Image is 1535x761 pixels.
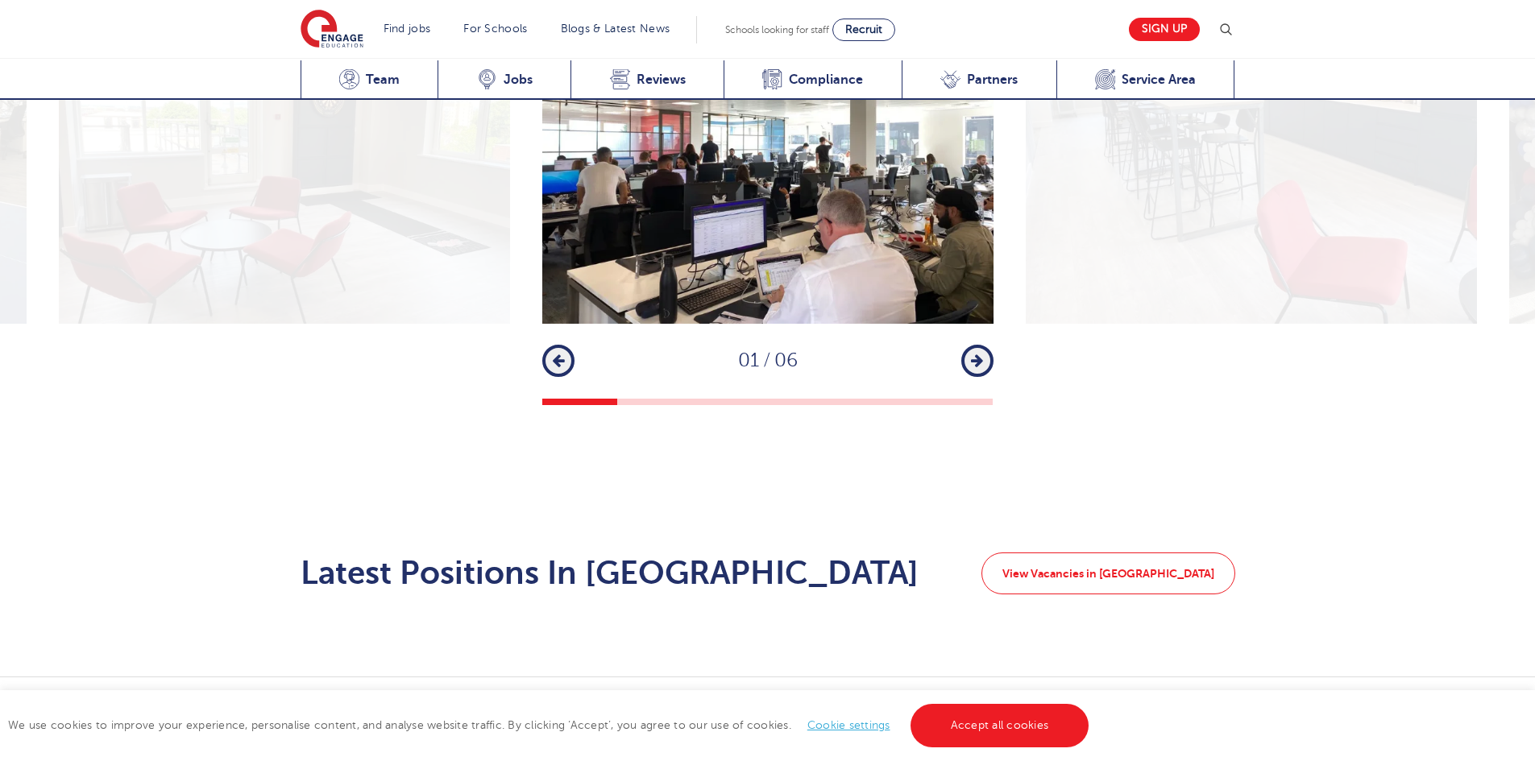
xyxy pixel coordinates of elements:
span: Reviews [637,72,686,88]
a: For Schools [463,23,527,35]
a: Recruit [832,19,895,41]
button: 4 of 6 [768,399,843,405]
button: 6 of 6 [918,399,993,405]
a: Blogs & Latest News [561,23,670,35]
span: / [759,349,774,371]
span: Jobs [504,72,533,88]
a: View Vacancies in [GEOGRAPHIC_DATA] [981,552,1235,594]
span: 01 [738,349,759,371]
span: Team [366,72,400,88]
span: 06 [774,349,798,371]
button: 2 of 6 [617,399,692,405]
button: 5 of 6 [843,399,918,405]
a: Cookie settings [807,719,890,731]
a: Reviews [570,60,724,100]
a: Partners [902,60,1056,100]
a: Jobs [438,60,570,100]
img: Engage Education [301,10,363,50]
a: Accept all cookies [911,704,1089,747]
button: 3 of 6 [692,399,767,405]
span: Schools looking for staff [725,24,829,35]
span: We use cookies to improve your experience, personalise content, and analyse website traffic. By c... [8,719,1093,731]
h2: Latest Positions In [GEOGRAPHIC_DATA] [301,554,919,593]
a: Sign up [1129,18,1200,41]
span: Compliance [789,72,863,88]
span: Recruit [845,23,882,35]
a: Compliance [724,60,902,100]
a: Service Area [1056,60,1235,100]
span: Service Area [1122,72,1196,88]
a: Find jobs [384,23,431,35]
a: Team [301,60,438,100]
button: 1 of 6 [542,399,617,405]
span: Partners [967,72,1018,88]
